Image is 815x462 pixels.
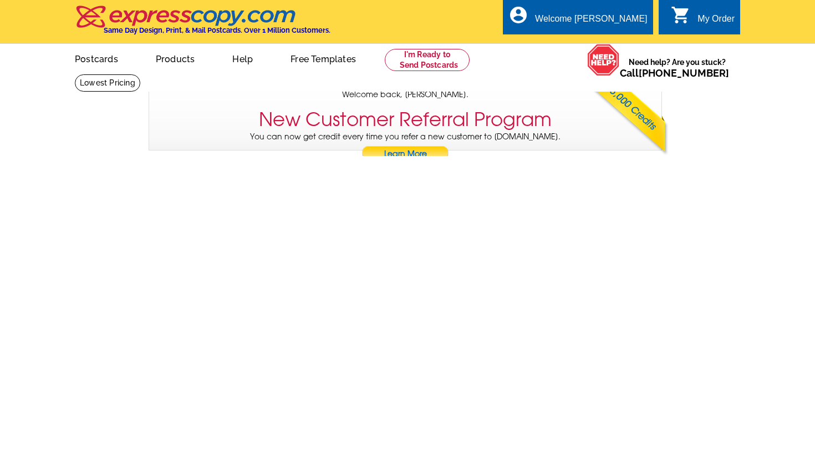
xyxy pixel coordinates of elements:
[620,67,729,79] span: Call
[57,45,136,71] a: Postcards
[149,131,661,163] p: You can now get credit every time you refer a new customer to [DOMAIN_NAME].
[639,67,729,79] a: [PHONE_NUMBER]
[671,12,735,26] a: shopping_cart My Order
[620,57,735,79] span: Need help? Are you stuck?
[138,45,213,71] a: Products
[259,108,552,131] h3: New Customer Referral Program
[671,5,691,25] i: shopping_cart
[75,13,330,34] a: Same Day Design, Print, & Mail Postcards. Over 1 Million Customers.
[361,146,449,163] a: Learn More
[508,5,528,25] i: account_circle
[104,26,330,34] h4: Same Day Design, Print, & Mail Postcards. Over 1 Million Customers.
[535,14,647,29] div: Welcome [PERSON_NAME]
[342,89,468,101] span: Welcome back, [PERSON_NAME].
[697,14,735,29] div: My Order
[215,45,271,71] a: Help
[587,44,620,76] img: help
[273,45,374,71] a: Free Templates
